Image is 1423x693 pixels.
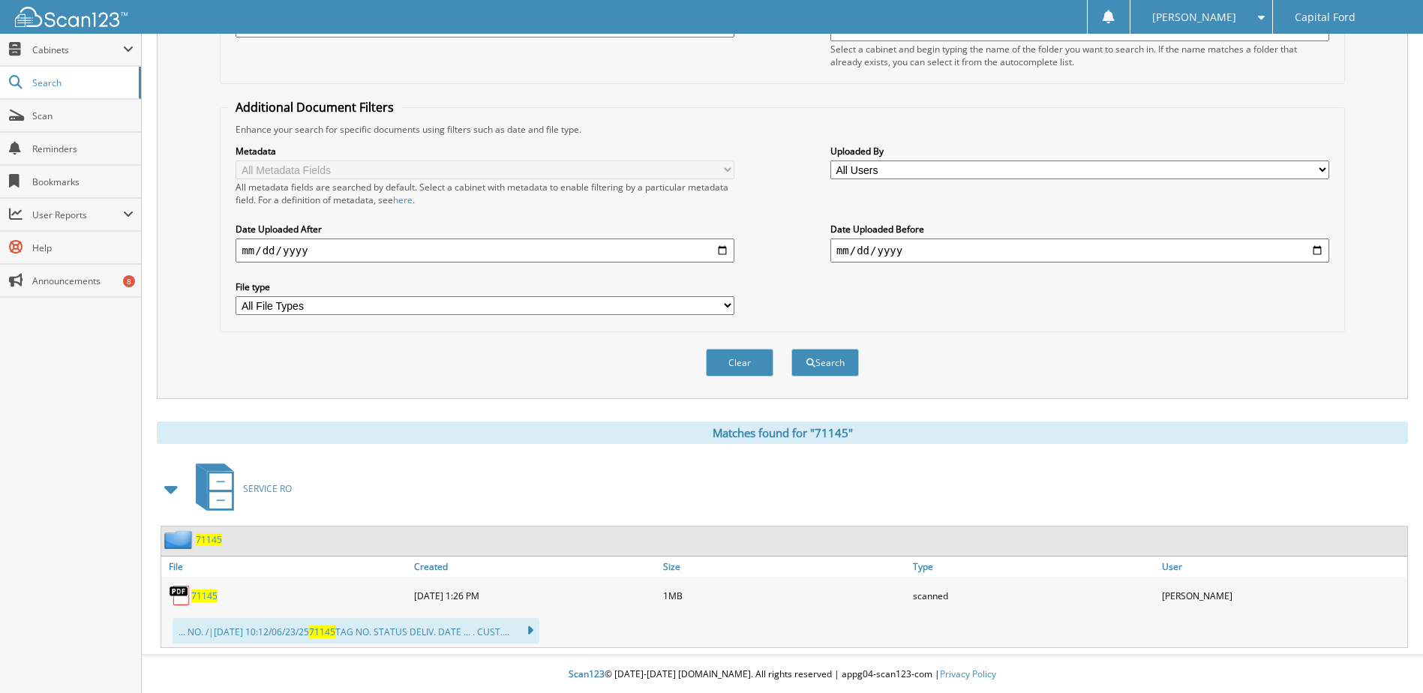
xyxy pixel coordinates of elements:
[830,238,1329,262] input: end
[1348,621,1423,693] iframe: Chat Widget
[32,109,134,122] span: Scan
[909,580,1158,610] div: scanned
[410,556,659,577] a: Created
[1152,13,1236,22] span: [PERSON_NAME]
[32,175,134,188] span: Bookmarks
[1295,13,1355,22] span: Capital Ford
[309,625,335,638] span: 71145
[243,482,292,495] span: SERVICE RO
[32,142,134,155] span: Reminders
[173,618,539,643] div: ... NO. /|[DATE] 10:12/06/23/25 TAG NO. STATUS DELIV. DATE ... . CUST....
[659,556,908,577] a: Size
[187,459,292,518] a: SERVICE RO
[32,76,131,89] span: Search
[909,556,1158,577] a: Type
[169,584,191,607] img: PDF.png
[15,7,128,27] img: scan123-logo-white.svg
[164,530,196,549] img: folder2.png
[706,349,773,376] button: Clear
[236,223,734,235] label: Date Uploaded After
[236,280,734,293] label: File type
[393,193,413,206] a: here
[410,580,659,610] div: [DATE] 1:26 PM
[157,421,1408,444] div: Matches found for "71145"
[1158,556,1407,577] a: User
[123,275,135,287] div: 8
[791,349,859,376] button: Search
[32,274,134,287] span: Announcements
[142,656,1423,693] div: © [DATE]-[DATE] [DOMAIN_NAME]. All rights reserved | appg04-scan123-com |
[228,99,401,115] legend: Additional Document Filters
[161,556,410,577] a: File
[236,238,734,262] input: start
[191,589,218,602] a: 71145
[830,223,1329,235] label: Date Uploaded Before
[236,181,734,206] div: All metadata fields are searched by default. Select a cabinet with metadata to enable filtering b...
[569,667,605,680] span: Scan123
[1158,580,1407,610] div: [PERSON_NAME]
[940,667,996,680] a: Privacy Policy
[228,123,1336,136] div: Enhance your search for specific documents using filters such as date and file type.
[196,533,222,546] a: 71145
[32,43,123,56] span: Cabinets
[830,145,1329,157] label: Uploaded By
[830,43,1329,68] div: Select a cabinet and begin typing the name of the folder you want to search in. If the name match...
[32,241,134,254] span: Help
[659,580,908,610] div: 1MB
[32,208,123,221] span: User Reports
[236,145,734,157] label: Metadata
